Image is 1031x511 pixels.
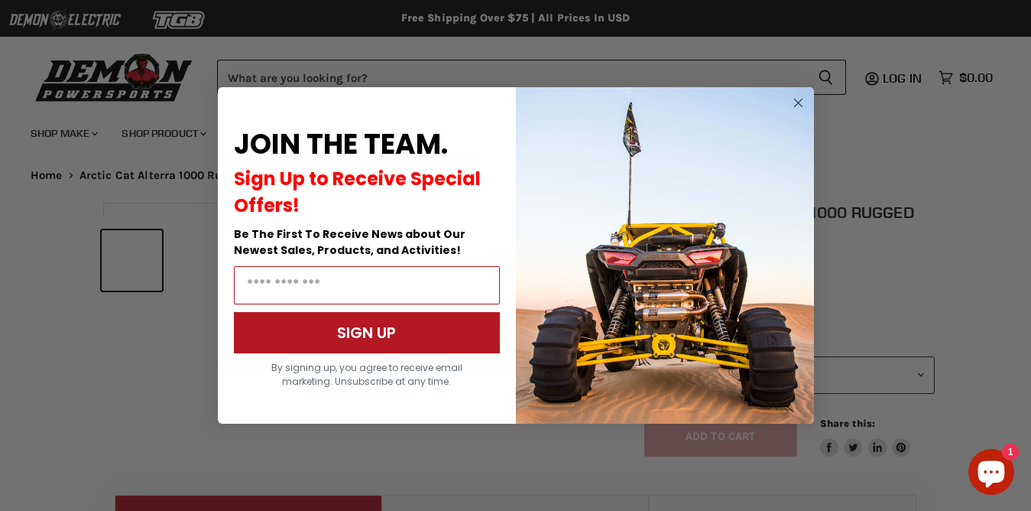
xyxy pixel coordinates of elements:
[234,226,465,258] span: Be The First To Receive News about Our Newest Sales, Products, and Activities!
[234,266,500,304] input: Email Address
[271,361,462,388] span: By signing up, you agree to receive email marketing. Unsubscribe at any time.
[964,449,1019,499] inbox-online-store-chat: Shopify online store chat
[789,93,808,112] button: Close dialog
[234,125,448,164] span: JOIN THE TEAM.
[516,87,814,424] img: a9095488-b6e7-41ba-879d-588abfab540b.jpeg
[234,166,481,218] span: Sign Up to Receive Special Offers!
[234,312,500,353] button: SIGN UP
